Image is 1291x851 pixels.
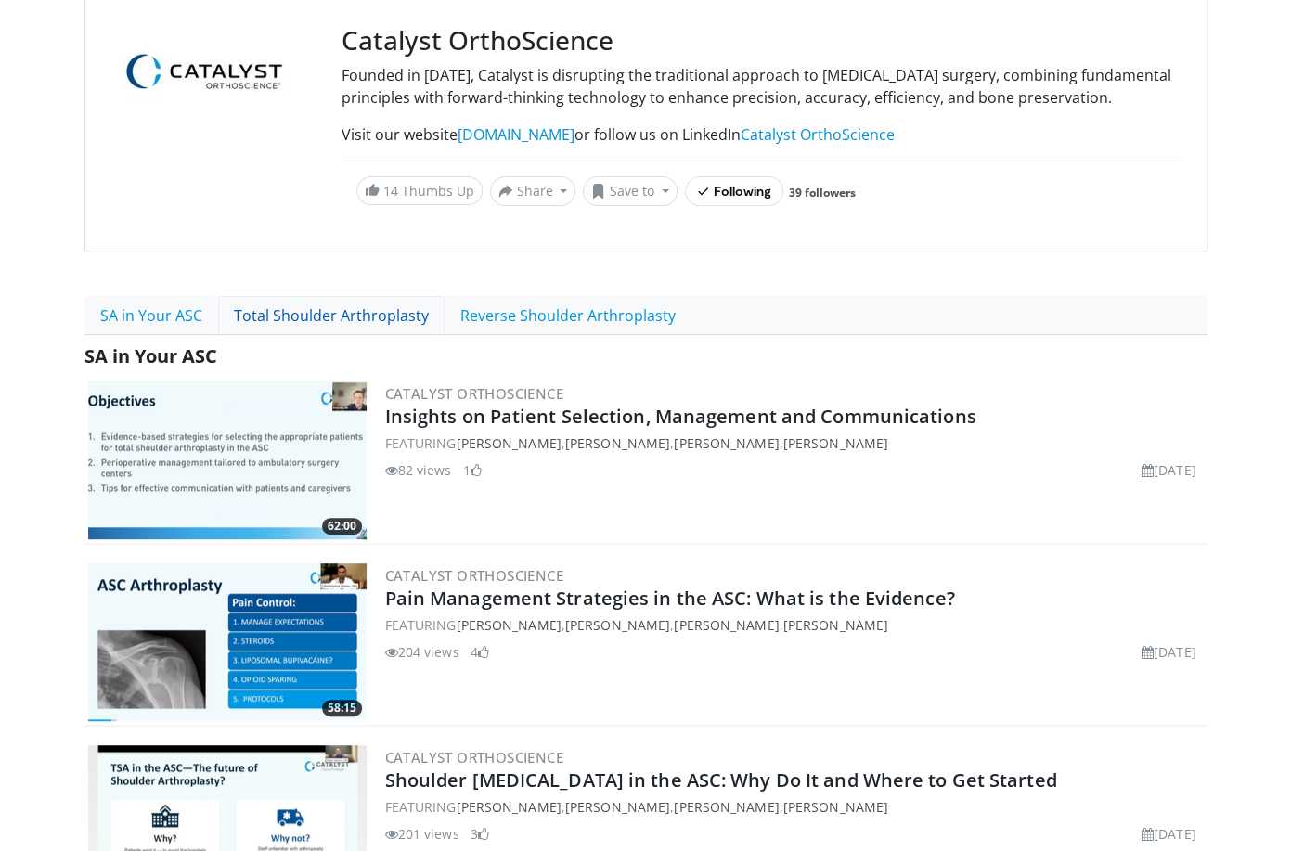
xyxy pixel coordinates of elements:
a: [PERSON_NAME] [783,434,888,452]
a: Insights on Patient Selection, Management and Communications [385,404,976,429]
span: SA in Your ASC [84,343,217,368]
a: [PERSON_NAME] [456,616,561,634]
h3: Catalyst OrthoScience [342,25,1181,57]
a: [PERSON_NAME] [674,798,779,816]
a: 62:00 [88,381,367,539]
li: 4 [471,642,489,662]
a: [DOMAIN_NAME] [458,124,574,145]
a: 39 followers [788,185,855,200]
a: [PERSON_NAME] [674,434,779,452]
a: Catalyst OrthoScience [741,124,895,145]
a: [PERSON_NAME] [674,616,779,634]
li: [DATE] [1142,460,1196,480]
a: Pain Management Strategies in the ASC: What is the Evidence? [385,586,955,611]
a: Total Shoulder Arthroplasty [218,296,445,335]
li: [DATE] [1142,824,1196,844]
li: 201 views [385,824,459,844]
span: 58:15 [322,700,362,716]
a: [PERSON_NAME] [783,798,888,816]
button: Following [685,176,784,206]
a: 58:15 [88,563,367,721]
a: [PERSON_NAME] [565,434,670,452]
a: [PERSON_NAME] [456,434,561,452]
span: 62:00 [322,518,362,535]
a: Reverse Shoulder Arthroplasty [445,296,691,335]
a: Shoulder [MEDICAL_DATA] in the ASC: Why Do It and Where to Get Started [385,767,1057,793]
div: FEATURING , , , [385,433,1204,453]
button: Save to [583,176,678,206]
a: SA in Your ASC [84,296,218,335]
a: Catalyst OrthoScience [385,566,563,585]
p: Visit our website or follow us on LinkedIn [342,123,1181,146]
a: 14 Thumbs Up [356,176,483,205]
li: 3 [471,824,489,844]
a: [PERSON_NAME] [783,616,888,634]
a: Catalyst OrthoScience [385,384,563,403]
li: [DATE] [1142,642,1196,662]
a: Catalyst OrthoScience [385,748,563,767]
button: Share [490,176,576,206]
li: 82 views [385,460,452,480]
a: [PERSON_NAME] [565,798,670,816]
p: Founded in [DATE], Catalyst is disrupting the traditional approach to [MEDICAL_DATA] surgery, com... [342,64,1181,109]
li: 1 [463,460,482,480]
a: [PERSON_NAME] [456,798,561,816]
img: e3a12e0b-2f3e-4962-b247-81f8500edd3b.png.300x170_q85_crop-smart_upscale.png [88,381,367,539]
div: FEATURING , , , [385,797,1204,817]
img: 6eef9efa-bda5-4f7a-b7df-8a9efa65c265.png.300x170_q85_crop-smart_upscale.png [88,563,367,721]
span: 14 [383,182,398,200]
a: [PERSON_NAME] [565,616,670,634]
div: FEATURING , , , [385,615,1204,635]
li: 204 views [385,642,459,662]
